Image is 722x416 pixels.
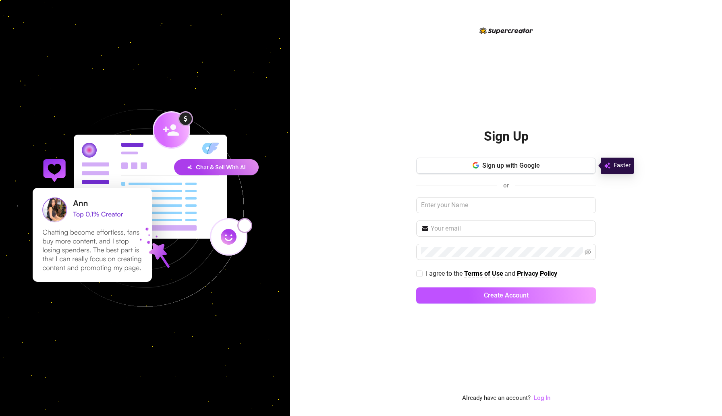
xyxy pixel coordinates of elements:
input: Your email [431,224,591,233]
strong: Terms of Use [464,270,503,277]
img: signup-background-D0MIrEPF.svg [6,69,284,347]
span: Create Account [484,291,529,299]
button: Sign up with Google [416,158,596,174]
a: Log In [534,393,550,403]
button: Create Account [416,287,596,304]
a: Log In [534,394,550,401]
span: or [503,182,509,189]
span: and [504,270,517,277]
img: logo-BBDzfeDw.svg [479,27,533,34]
a: Privacy Policy [517,270,557,278]
span: Faster [614,161,631,171]
strong: Privacy Policy [517,270,557,277]
h2: Sign Up [484,128,529,145]
img: svg%3e [604,161,610,171]
span: Sign up with Google [482,162,540,169]
input: Enter your Name [416,197,596,213]
a: Terms of Use [464,270,503,278]
span: eye-invisible [585,249,591,255]
span: Already have an account? [462,393,531,403]
span: I agree to the [426,270,464,277]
